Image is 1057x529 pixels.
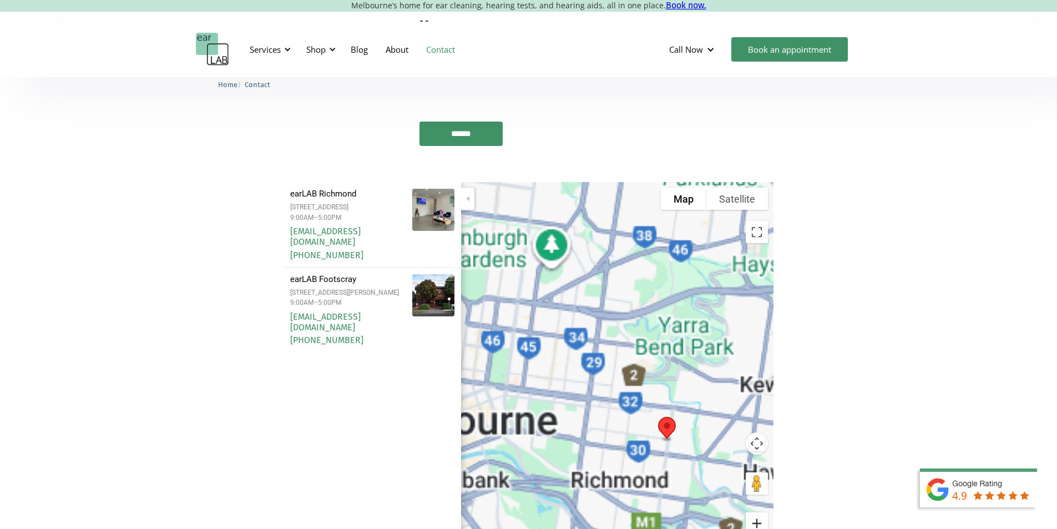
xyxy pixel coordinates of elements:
label: Message [419,16,638,32]
a: About [377,33,417,66]
a: Contact [417,33,464,66]
div: earLAB Richmond [654,412,680,446]
a: Book an appointment [731,37,848,62]
a: [EMAIL_ADDRESS][DOMAIN_NAME] [290,226,361,247]
li: 〉 [218,79,245,90]
span: Home [218,80,237,89]
span: Contact [245,80,270,89]
div: Call Now [669,44,703,55]
a: [EMAIL_ADDRESS][DOMAIN_NAME] [290,311,361,332]
a: [PHONE_NUMBER] [290,250,363,260]
div: [STREET_ADDRESS] [290,203,406,211]
div: Shop [306,44,326,55]
img: earLAB Richmond [396,189,471,231]
button: Drag Pegman onto the map to open Street View [746,472,768,495]
a: [PHONE_NUMBER] [290,335,363,345]
a: home [196,33,229,66]
div: Services [243,33,294,66]
a: Contact [245,79,270,89]
div: Shop [300,33,339,66]
button: Show satellite imagery [706,188,768,210]
a: Blog [342,33,377,66]
button: Show street map [661,188,706,210]
div: 9:00AM–5:00PM [290,299,406,306]
div: Call Now [660,33,726,66]
div: Services [250,44,281,55]
div: earLAB Footscray [290,274,406,284]
div: [STREET_ADDRESS][PERSON_NAME] [290,289,406,296]
div: 9:00AM–5:00PM [290,214,406,221]
button: Map camera controls [746,432,768,455]
div: earLAB Richmond [290,189,406,199]
a: Home [218,79,237,89]
button: Toggle fullscreen view [746,221,768,243]
img: earLAB Footscray [402,274,465,316]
